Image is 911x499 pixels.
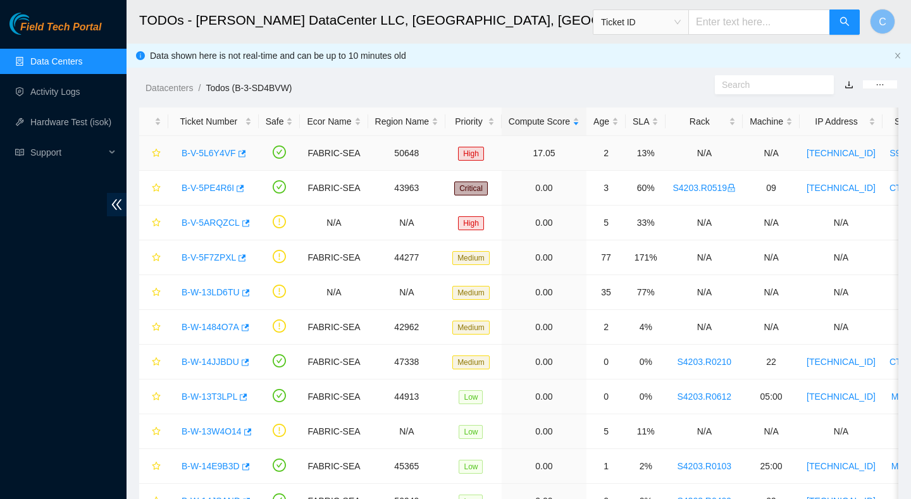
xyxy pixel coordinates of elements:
span: check-circle [273,354,286,367]
td: 47338 [368,345,446,379]
button: star [146,282,161,302]
span: / [198,83,201,93]
a: B-W-14JJBDU [182,357,239,367]
td: N/A [800,275,883,310]
a: B-W-13LD6TU [182,287,240,297]
td: N/A [743,310,800,345]
span: exclamation-circle [273,424,286,437]
span: Ticket ID [601,13,681,32]
a: Hardware Test (isok) [30,117,111,127]
span: star [152,427,161,437]
a: B-W-14E9B3D [182,461,240,471]
td: N/A [666,310,743,345]
td: FABRIC-SEA [300,171,368,206]
a: S4203.R0210 [677,357,731,367]
td: 0.00 [502,345,586,379]
td: N/A [666,206,743,240]
td: N/A [800,310,883,345]
input: Search [722,78,817,92]
span: Critical [454,182,488,195]
td: N/A [300,275,368,310]
a: B-V-5PE4R6I [182,183,234,193]
span: star [152,392,161,402]
button: search [829,9,860,35]
td: 77% [626,275,666,310]
td: N/A [368,275,446,310]
button: star [146,213,161,233]
span: Medium [452,321,490,335]
td: 22 [743,345,800,379]
td: FABRIC-SEA [300,136,368,171]
td: FABRIC-SEA [300,449,368,484]
td: 0 [586,379,626,414]
a: S4203.R0612 [677,391,731,402]
td: 0 [586,345,626,379]
span: star [152,253,161,263]
button: star [146,352,161,372]
a: Activity Logs [30,87,80,97]
td: 0.00 [502,206,586,240]
td: 2% [626,449,666,484]
td: FABRIC-SEA [300,379,368,414]
td: 50648 [368,136,446,171]
span: star [152,218,161,228]
td: N/A [800,414,883,449]
td: 0.00 [502,449,586,484]
td: 0% [626,379,666,414]
span: star [152,183,161,194]
td: 43963 [368,171,446,206]
span: lock [727,183,736,192]
td: N/A [743,240,800,275]
input: Enter text here... [688,9,830,35]
span: star [152,149,161,159]
td: N/A [666,136,743,171]
td: 33% [626,206,666,240]
a: Todos (B-3-SD4BVW) [206,83,292,93]
button: download [835,75,863,95]
td: 05:00 [743,379,800,414]
span: star [152,288,161,298]
td: N/A [368,206,446,240]
button: star [146,178,161,198]
a: S4203.R0103 [677,461,731,471]
span: Medium [452,251,490,265]
a: S4203.R0519lock [672,183,736,193]
span: check-circle [273,389,286,402]
td: 09 [743,171,800,206]
a: B-W-1484O7A [182,322,239,332]
span: check-circle [273,459,286,472]
span: double-left [107,193,127,216]
td: 0% [626,345,666,379]
span: exclamation-circle [273,319,286,333]
td: FABRIC-SEA [300,240,368,275]
span: check-circle [273,180,286,194]
span: Medium [452,355,490,369]
span: star [152,323,161,333]
a: [TECHNICAL_ID] [807,461,876,471]
span: read [15,148,24,157]
td: N/A [743,206,800,240]
td: 4% [626,310,666,345]
button: close [894,52,902,60]
td: N/A [743,414,800,449]
button: star [146,456,161,476]
td: FABRIC-SEA [300,414,368,449]
span: exclamation-circle [273,285,286,298]
button: star [146,421,161,441]
span: Support [30,140,105,165]
td: N/A [300,206,368,240]
td: 60% [626,171,666,206]
td: 0.00 [502,310,586,345]
button: star [146,386,161,407]
img: Akamai Technologies [9,13,64,35]
td: N/A [666,275,743,310]
a: Akamai TechnologiesField Tech Portal [9,23,101,39]
span: Medium [452,286,490,300]
a: B-V-5L6Y4VF [182,148,236,158]
td: 11% [626,414,666,449]
td: 44277 [368,240,446,275]
a: [TECHNICAL_ID] [807,357,876,367]
span: High [458,147,484,161]
td: 13% [626,136,666,171]
span: exclamation-circle [273,250,286,263]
